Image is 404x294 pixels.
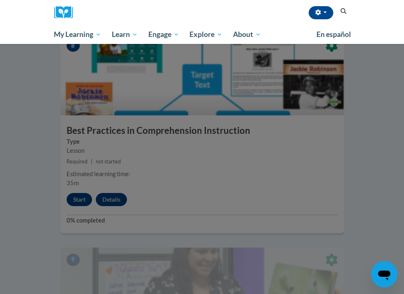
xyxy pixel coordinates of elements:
a: My Learning [49,25,107,44]
button: Search [337,7,350,16]
a: Learn [106,25,143,44]
a: Cox Campus [54,6,79,19]
span: En español [316,30,351,39]
div: Main menu [48,25,356,44]
span: Explore [189,30,222,39]
button: Account Settings [309,6,333,19]
iframe: Button to launch messaging window [371,261,397,287]
img: Logo brand [54,6,79,19]
a: Engage [143,25,185,44]
span: Engage [148,30,179,39]
a: About [228,25,266,44]
span: My Learning [54,30,101,39]
span: About [233,30,261,39]
span: Learn [112,30,138,39]
a: En español [311,26,356,43]
a: Explore [184,25,228,44]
